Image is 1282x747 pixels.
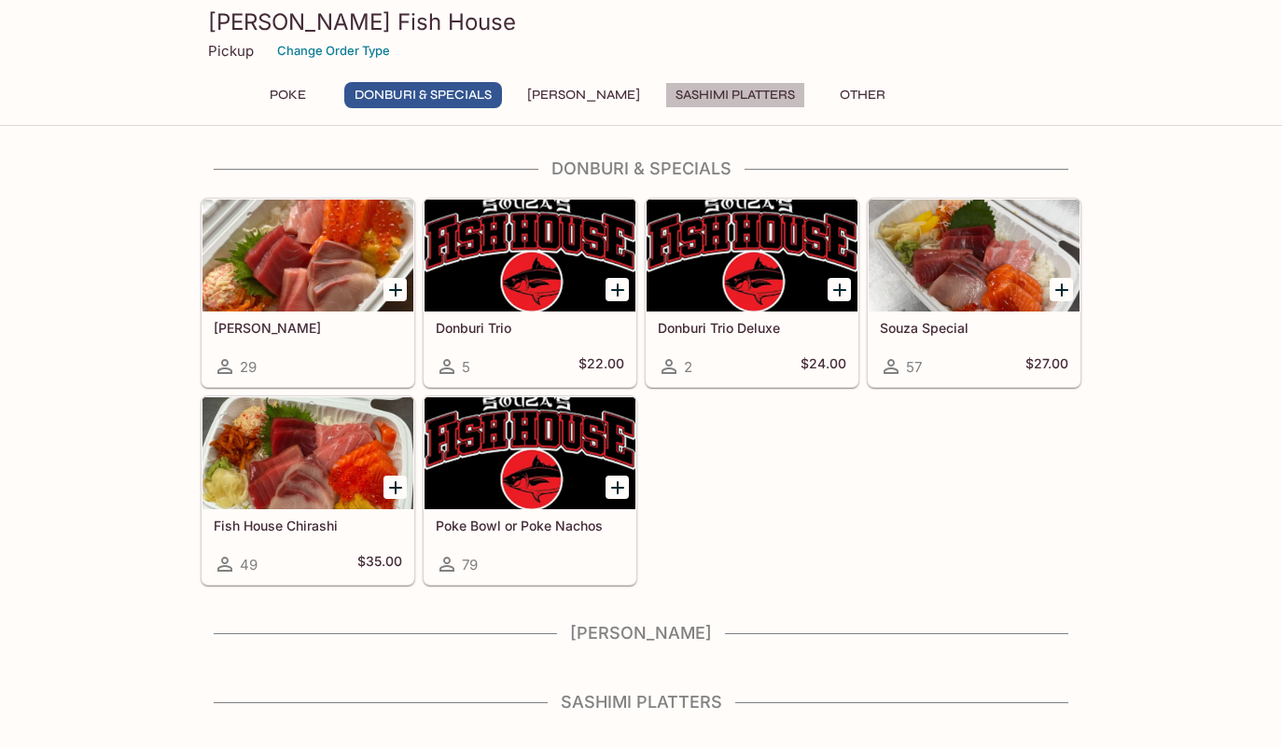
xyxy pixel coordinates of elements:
span: 79 [462,556,478,574]
h5: [PERSON_NAME] [214,320,402,336]
h5: Fish House Chirashi [214,518,402,533]
button: Donburi & Specials [344,82,502,108]
a: Donburi Trio5$22.00 [424,199,636,387]
h5: $24.00 [801,355,846,378]
button: Poke [245,82,329,108]
h5: Donburi Trio Deluxe [658,320,846,336]
button: Add Donburi Trio [606,278,629,301]
h5: Souza Special [880,320,1068,336]
h3: [PERSON_NAME] Fish House [208,7,1074,36]
h5: $22.00 [578,355,624,378]
p: Pickup [208,42,254,60]
span: 29 [240,358,257,376]
div: Sashimi Donburis [202,200,413,311]
button: Change Order Type [269,36,398,65]
button: Sashimi Platters [665,82,805,108]
div: Donburi Trio Deluxe [647,200,857,311]
h4: Sashimi Platters [201,692,1081,712]
a: Souza Special57$27.00 [868,199,1080,387]
h4: [PERSON_NAME] [201,623,1081,643]
button: Other [820,82,904,108]
a: [PERSON_NAME]29 [202,199,414,387]
span: 57 [906,358,922,376]
button: Add Sashimi Donburis [383,278,407,301]
h5: Donburi Trio [436,320,624,336]
button: Add Poke Bowl or Poke Nachos [606,476,629,499]
a: Donburi Trio Deluxe2$24.00 [646,199,858,387]
span: 5 [462,358,470,376]
span: 49 [240,556,258,574]
a: Fish House Chirashi49$35.00 [202,396,414,585]
h4: Donburi & Specials [201,159,1081,179]
div: Donburi Trio [425,200,635,311]
a: Poke Bowl or Poke Nachos79 [424,396,636,585]
button: Add Fish House Chirashi [383,476,407,499]
div: Souza Special [869,200,1080,311]
button: [PERSON_NAME] [517,82,650,108]
div: Fish House Chirashi [202,397,413,509]
h5: $35.00 [357,553,402,575]
h5: $27.00 [1025,355,1068,378]
button: Add Souza Special [1050,278,1073,301]
button: Add Donburi Trio Deluxe [828,278,851,301]
span: 2 [684,358,692,376]
h5: Poke Bowl or Poke Nachos [436,518,624,533]
div: Poke Bowl or Poke Nachos [425,397,635,509]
